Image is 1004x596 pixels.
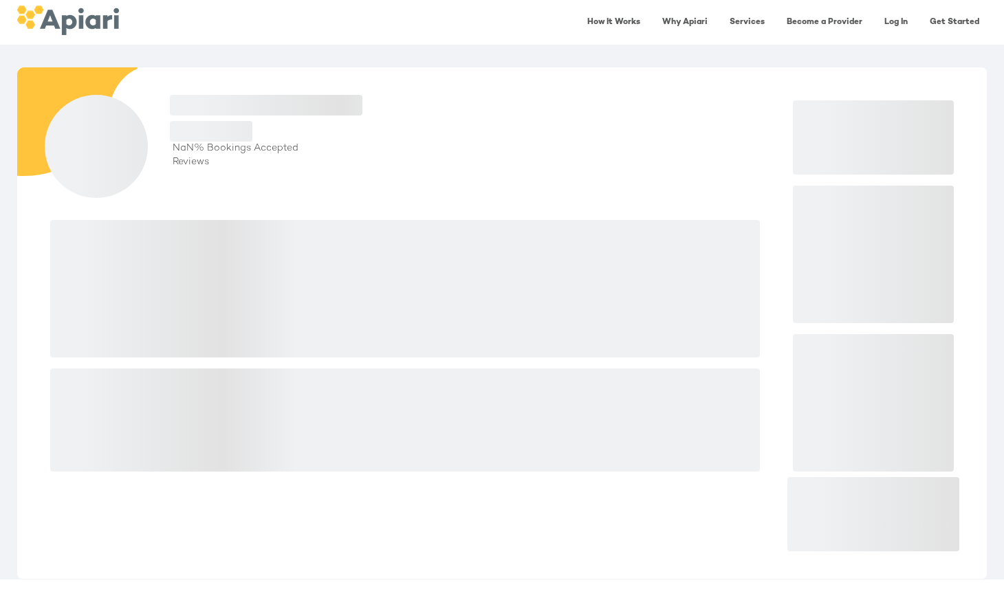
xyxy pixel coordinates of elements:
[17,5,119,35] img: logo
[654,8,716,36] a: Why Apiari
[778,8,871,36] a: Become a Provider
[579,8,648,36] a: How It Works
[876,8,916,36] a: Log In
[721,8,773,36] a: Services
[170,142,765,155] div: NaN % Bookings Accepted
[921,8,987,36] a: Get Started
[170,155,765,169] div: Reviews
